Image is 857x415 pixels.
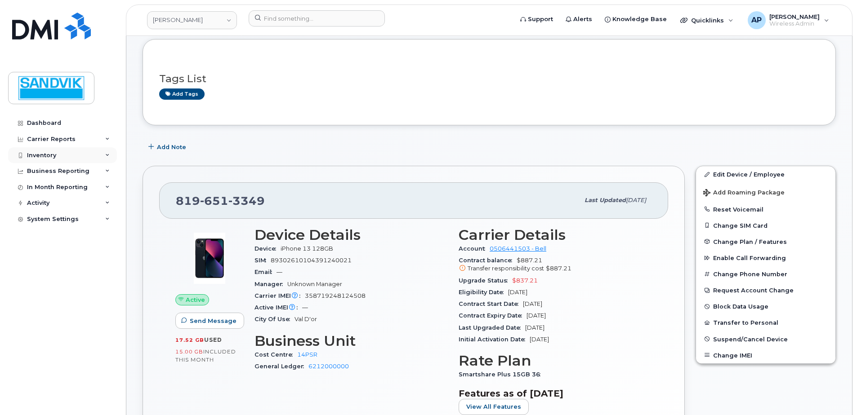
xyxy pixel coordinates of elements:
[305,292,366,299] span: 358719248124508
[459,300,523,307] span: Contract Start Date
[459,312,527,319] span: Contract Expiry Date
[143,139,194,155] button: Add Note
[530,336,549,343] span: [DATE]
[696,314,835,331] button: Transfer to Personal
[308,363,349,370] a: 6212000000
[527,312,546,319] span: [DATE]
[626,197,646,203] span: [DATE]
[696,331,835,347] button: Suspend/Cancel Device
[514,10,559,28] a: Support
[585,197,626,203] span: Last updated
[254,292,305,299] span: Carrier IMEI
[528,15,553,24] span: Support
[769,20,820,27] span: Wireless Admin
[147,11,237,29] a: Sandvik Tamrock
[459,353,652,369] h3: Rate Plan
[254,333,448,349] h3: Business Unit
[459,257,652,273] span: $887.21
[175,337,204,343] span: 17.52 GB
[546,265,571,272] span: $887.21
[713,336,788,342] span: Suspend/Cancel Device
[254,245,281,252] span: Device
[751,15,762,26] span: AP
[159,73,819,84] h3: Tags List
[254,316,295,322] span: City Of Use
[612,15,667,24] span: Knowledge Base
[713,255,786,261] span: Enable Call Forwarding
[468,265,544,272] span: Transfer responsibility cost
[696,217,835,234] button: Change SIM Card
[254,304,302,311] span: Active IMEI
[696,282,835,298] button: Request Account Change
[459,371,545,378] span: Smartshare Plus 15GB 36
[696,250,835,266] button: Enable Call Forwarding
[490,245,546,252] a: 0506441503 - Bell
[703,189,785,198] span: Add Roaming Package
[186,296,205,304] span: Active
[459,336,530,343] span: Initial Activation Date
[573,15,592,24] span: Alerts
[254,351,297,358] span: Cost Centre
[157,143,186,151] span: Add Note
[598,10,673,28] a: Knowledge Base
[254,257,271,264] span: SIM
[190,317,237,325] span: Send Message
[249,10,385,26] input: Find something...
[175,313,244,329] button: Send Message
[459,227,652,243] h3: Carrier Details
[769,13,820,20] span: [PERSON_NAME]
[254,269,277,275] span: Email
[254,281,287,287] span: Manager
[228,194,265,207] span: 3349
[254,227,448,243] h3: Device Details
[204,336,222,343] span: used
[277,269,282,275] span: —
[183,231,237,285] img: image20231002-3703462-1ig824h.jpeg
[297,351,317,358] a: 14PSR
[175,349,203,355] span: 15.00 GB
[696,183,835,201] button: Add Roaming Package
[696,201,835,217] button: Reset Voicemail
[466,402,521,411] span: View All Features
[200,194,228,207] span: 651
[713,238,787,245] span: Change Plan / Features
[281,245,333,252] span: iPhone 13 128GB
[295,316,317,322] span: Val D'or
[302,304,308,311] span: —
[559,10,598,28] a: Alerts
[459,388,652,399] h3: Features as of [DATE]
[674,11,740,29] div: Quicklinks
[741,11,835,29] div: Annette Panzani
[459,245,490,252] span: Account
[459,257,517,264] span: Contract balance
[696,166,835,182] a: Edit Device / Employee
[459,324,525,331] span: Last Upgraded Date
[523,300,542,307] span: [DATE]
[696,266,835,282] button: Change Phone Number
[696,234,835,250] button: Change Plan / Features
[176,194,265,207] span: 819
[254,363,308,370] span: General Ledger
[459,399,529,415] button: View All Features
[508,289,527,296] span: [DATE]
[287,281,342,287] span: Unknown Manager
[525,324,545,331] span: [DATE]
[512,277,538,284] span: $837.21
[271,257,352,264] span: 89302610104391240021
[459,277,512,284] span: Upgrade Status
[696,347,835,363] button: Change IMEI
[175,348,236,363] span: included this month
[696,298,835,314] button: Block Data Usage
[459,289,508,296] span: Eligibility Date
[159,88,205,100] a: Add tags
[691,17,724,24] span: Quicklinks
